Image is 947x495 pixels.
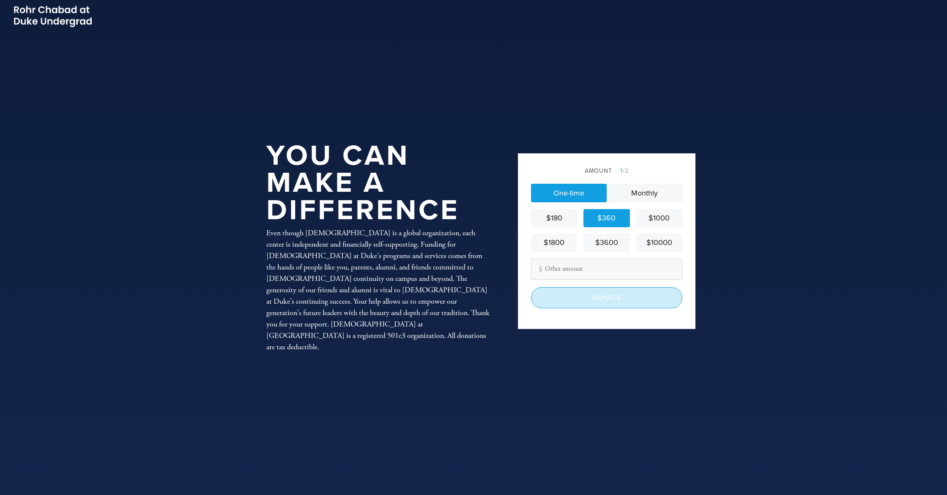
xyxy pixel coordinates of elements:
[587,212,626,224] div: $360
[620,167,623,174] span: 1
[587,237,626,248] div: $3600
[640,237,679,248] div: $10000
[531,209,577,227] a: $180
[531,258,682,280] input: Other amount
[531,166,682,175] div: Amount
[534,237,574,248] div: $1800
[636,209,682,227] a: $1000
[583,234,630,252] a: $3600
[531,184,607,202] a: One-time
[531,287,682,308] input: Donate
[636,234,682,252] a: $10000
[266,227,490,353] div: Even though [DEMOGRAPHIC_DATA] is a global organization, each center is independent and financial...
[640,212,679,224] div: $1000
[583,209,630,227] a: $360
[13,4,93,28] img: Picture2_0.png
[534,212,574,224] div: $180
[266,142,490,224] h1: You Can Make a Difference
[615,167,629,174] span: /2
[531,234,577,252] a: $1800
[607,184,682,202] a: Monthly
